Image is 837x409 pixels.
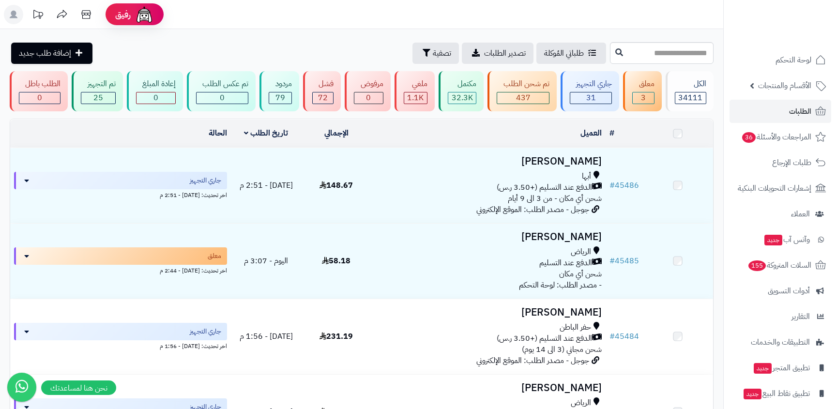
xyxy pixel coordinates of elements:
[437,71,486,111] a: مكتمل 32.3K
[476,204,589,215] span: جوجل - مصدر الطلب: الموقع الإلكتروني
[539,258,592,269] span: الدفع عند التسليم
[220,92,225,104] span: 0
[508,193,602,204] span: شحن أي مكان - من 3 الى 9 أيام
[497,182,592,193] span: الدفع عند التسليم (+3.50 ر.س)
[753,361,810,375] span: تطبيق المتجر
[93,92,103,104] span: 25
[354,92,382,104] div: 0
[153,92,158,104] span: 0
[744,389,761,399] span: جديد
[19,47,71,59] span: إضافة طلب جديد
[244,255,288,267] span: اليوم - 3:07 م
[407,92,424,104] span: 1.1K
[641,92,646,104] span: 3
[743,387,810,400] span: تطبيق نقاط البيع
[70,71,124,111] a: تم التجهيز 25
[412,43,459,64] button: تصفية
[730,305,831,328] a: التقارير
[343,71,392,111] a: مرفوض 0
[324,127,349,139] a: الإجمالي
[462,43,533,64] a: تصدير الطلبات
[375,156,602,167] h3: [PERSON_NAME]
[258,71,301,111] a: مردود 79
[738,182,811,195] span: إشعارات التحويلات البنكية
[318,92,328,104] span: 72
[81,78,115,90] div: تم التجهيز
[582,171,591,182] span: أبها
[269,78,291,90] div: مردود
[678,92,702,104] span: 34111
[269,92,291,104] div: 79
[14,265,227,275] div: اخر تحديث: [DATE] - 2:44 م
[240,331,293,342] span: [DATE] - 1:56 م
[730,331,831,354] a: التطبيقات والخدمات
[609,255,615,267] span: #
[190,176,221,185] span: جاري التجهيز
[125,71,185,111] a: إعادة المبلغ 0
[730,382,831,405] a: تطبيق نقاط البيعجديد
[571,397,591,409] span: الرياض
[559,71,621,111] a: جاري التجهيز 31
[764,235,782,245] span: جديد
[609,127,614,139] a: #
[609,180,615,191] span: #
[322,255,350,267] span: 58.18
[570,92,611,104] div: 31
[730,254,831,277] a: السلات المتروكة155
[609,331,615,342] span: #
[37,92,42,104] span: 0
[81,92,115,104] div: 25
[609,331,639,342] a: #45484
[26,5,50,27] a: تحديثات المنصة
[789,105,811,118] span: الطلبات
[313,92,333,104] div: 72
[580,127,602,139] a: العميل
[135,5,154,24] img: ai-face.png
[516,92,531,104] span: 437
[404,92,427,104] div: 1120
[486,71,558,111] a: تم شحن الطلب 437
[748,260,766,271] span: 155
[730,177,831,200] a: إشعارات التحويلات البنكية
[433,47,451,59] span: تصفية
[571,246,591,258] span: الرياض
[190,327,221,336] span: جاري التجهيز
[244,127,288,139] a: تاريخ الطلب
[371,224,606,299] td: - مصدر الطلب: لوحة التحكم
[791,207,810,221] span: العملاء
[632,78,654,90] div: معلق
[240,180,293,191] span: [DATE] - 2:51 م
[185,71,258,111] a: تم عكس الطلب 0
[19,92,60,104] div: 0
[772,156,811,169] span: طلبات الإرجاع
[14,340,227,350] div: اخر تحديث: [DATE] - 1:56 م
[768,284,810,298] span: أدوات التسويق
[544,47,584,59] span: طلباتي المُوكلة
[301,71,343,111] a: فشل 72
[476,355,589,366] span: جوجل - مصدر الطلب: الموقع الإلكتروني
[730,125,831,149] a: المراجعات والأسئلة36
[197,92,248,104] div: 0
[675,78,706,90] div: الكل
[452,92,473,104] span: 32.3K
[730,151,831,174] a: طلبات الإرجاع
[19,78,61,90] div: الطلب باطل
[448,92,476,104] div: 32344
[14,189,227,199] div: اخر تحديث: [DATE] - 2:51 م
[730,48,831,72] a: لوحة التحكم
[208,251,221,261] span: معلق
[664,71,715,111] a: الكل34111
[621,71,663,111] a: معلق 3
[609,255,639,267] a: #45485
[742,132,756,143] span: 36
[196,78,248,90] div: تم عكس الطلب
[758,79,811,92] span: الأقسام والمنتجات
[137,92,175,104] div: 0
[522,344,602,355] span: شحن مجاني (3 الى 14 يوم)
[320,331,353,342] span: 231.19
[754,363,772,374] span: جديد
[375,307,602,318] h3: [PERSON_NAME]
[730,100,831,123] a: الطلبات
[747,258,811,272] span: السلات المتروكة
[354,78,383,90] div: مرفوض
